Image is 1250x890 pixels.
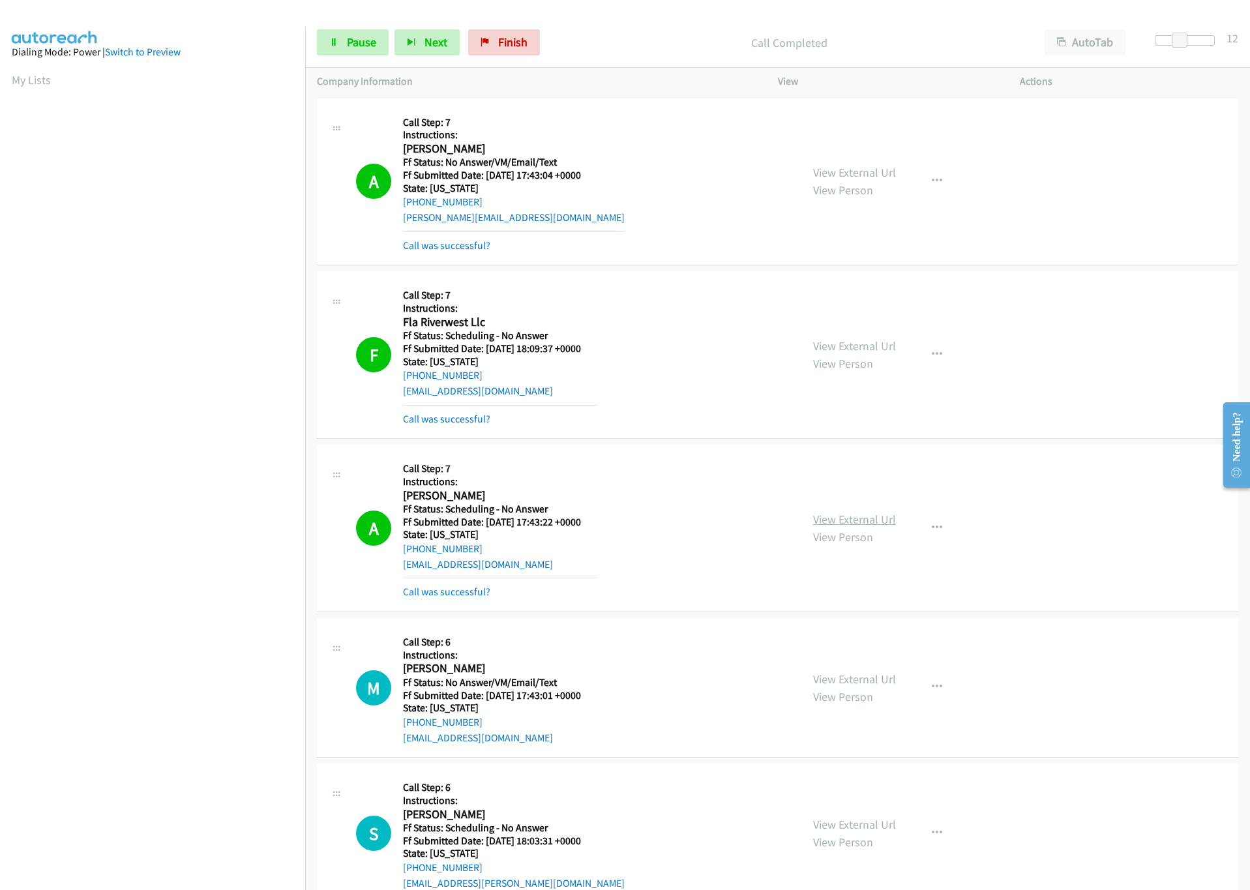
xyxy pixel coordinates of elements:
[558,34,1021,52] p: Call Completed
[403,289,597,302] h5: Call Step: 7
[356,337,391,372] h1: F
[403,462,597,475] h5: Call Step: 7
[403,488,597,503] h2: [PERSON_NAME]
[403,877,625,889] a: [EMAIL_ADDRESS][PERSON_NAME][DOMAIN_NAME]
[403,413,490,425] a: Call was successful?
[403,239,490,252] a: Call was successful?
[394,29,460,55] button: Next
[403,315,597,330] h2: Fla Riverwest Llc
[813,165,896,180] a: View External Url
[813,817,896,832] a: View External Url
[403,676,597,689] h5: Ff Status: No Answer/VM/Email/Text
[1213,393,1250,497] iframe: Resource Center
[813,183,873,198] a: View Person
[1045,29,1125,55] button: AutoTab
[12,44,293,60] div: Dialing Mode: Power |
[403,516,597,529] h5: Ff Submitted Date: [DATE] 17:43:22 +0000
[317,74,754,89] p: Company Information
[403,182,625,195] h5: State: [US_STATE]
[813,689,873,704] a: View Person
[403,636,597,649] h5: Call Step: 6
[403,169,625,182] h5: Ff Submitted Date: [DATE] 17:43:04 +0000
[424,35,447,50] span: Next
[813,338,896,353] a: View External Url
[356,670,391,705] div: The call is yet to be attempted
[403,702,597,715] h5: State: [US_STATE]
[403,586,490,598] a: Call was successful?
[403,847,625,860] h5: State: [US_STATE]
[403,861,483,874] a: [PHONE_NUMBER]
[1020,74,1238,89] p: Actions
[403,342,597,355] h5: Ff Submitted Date: [DATE] 18:09:37 +0000
[778,74,996,89] p: View
[347,35,376,50] span: Pause
[403,558,553,571] a: [EMAIL_ADDRESS][DOMAIN_NAME]
[498,35,528,50] span: Finish
[105,46,181,58] a: Switch to Preview
[403,385,553,397] a: [EMAIL_ADDRESS][DOMAIN_NAME]
[403,542,483,555] a: [PHONE_NUMBER]
[403,716,483,728] a: [PHONE_NUMBER]
[12,100,305,720] iframe: Dialpad
[403,475,597,488] h5: Instructions:
[356,816,391,851] h1: S
[403,822,625,835] h5: Ff Status: Scheduling - No Answer
[403,116,625,129] h5: Call Step: 7
[317,29,389,55] a: Pause
[403,835,625,848] h5: Ff Submitted Date: [DATE] 18:03:31 +0000
[403,196,483,208] a: [PHONE_NUMBER]
[403,781,625,794] h5: Call Step: 6
[1227,29,1238,47] div: 12
[356,670,391,705] h1: M
[813,529,873,544] a: View Person
[356,164,391,199] h1: A
[813,356,873,371] a: View Person
[403,355,597,368] h5: State: [US_STATE]
[403,732,553,744] a: [EMAIL_ADDRESS][DOMAIN_NAME]
[403,649,597,662] h5: Instructions:
[403,528,597,541] h5: State: [US_STATE]
[12,72,51,87] a: My Lists
[403,794,625,807] h5: Instructions:
[356,816,391,851] div: The call is yet to be attempted
[403,128,625,141] h5: Instructions:
[403,211,625,224] a: [PERSON_NAME][EMAIL_ADDRESS][DOMAIN_NAME]
[403,329,597,342] h5: Ff Status: Scheduling - No Answer
[403,369,483,381] a: [PHONE_NUMBER]
[403,807,597,822] h2: [PERSON_NAME]
[403,503,597,516] h5: Ff Status: Scheduling - No Answer
[813,512,896,527] a: View External Url
[403,156,625,169] h5: Ff Status: No Answer/VM/Email/Text
[468,29,540,55] a: Finish
[403,302,597,315] h5: Instructions:
[813,835,873,850] a: View Person
[356,511,391,546] h1: A
[403,661,597,676] h2: [PERSON_NAME]
[813,672,896,687] a: View External Url
[403,689,597,702] h5: Ff Submitted Date: [DATE] 17:43:01 +0000
[403,141,597,156] h2: [PERSON_NAME]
